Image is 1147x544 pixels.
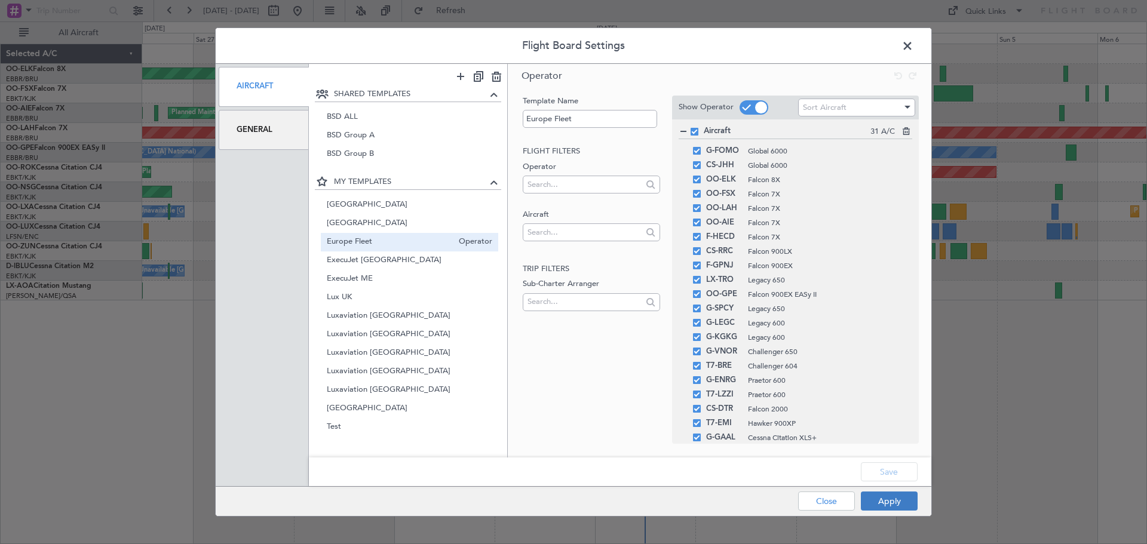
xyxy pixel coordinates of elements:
span: OO-LAH [706,201,742,216]
label: Sub-Charter Arranger [523,278,660,290]
input: Search... [528,293,642,311]
span: Aircraft [704,125,870,137]
span: OO-ELK [706,173,742,187]
span: Legacy 650 [748,303,901,314]
span: Challenger 650 [748,346,901,357]
span: Global 6000 [748,160,901,171]
span: Cessna Citation XLS+ [748,432,901,443]
input: Search... [528,223,642,241]
span: Test [327,421,493,434]
span: Falcon 7X [748,217,901,228]
span: T7-BRE [706,359,742,373]
span: BSD ALL [327,111,493,124]
div: General [219,110,309,150]
span: Legacy 650 [748,275,901,285]
span: Luxaviation [GEOGRAPHIC_DATA] [327,347,493,359]
span: Global 6000 [748,146,901,156]
span: Praetor 600 [748,389,901,400]
span: Luxaviation [GEOGRAPHIC_DATA] [327,328,493,341]
span: 31 A/C [870,126,895,138]
span: Falcon 7X [748,189,901,199]
span: Luxaviation [GEOGRAPHIC_DATA] [327,310,493,322]
span: SHARED TEMPLATES [334,88,487,100]
input: Search... [528,176,642,193]
span: [GEOGRAPHIC_DATA] [327,199,493,211]
span: Europe Fleet [327,236,453,248]
span: [GEOGRAPHIC_DATA] [327,217,493,230]
span: G-GAAL [706,431,742,445]
span: T7-EMI [706,416,742,431]
span: OO-GPE [706,287,742,302]
label: Aircraft [523,209,660,221]
span: Falcon 900EX [748,260,901,271]
span: BSD Group A [327,130,493,142]
h2: Trip filters [523,263,660,275]
span: G-VNOR [706,345,742,359]
span: Falcon 7X [748,203,901,214]
span: G-KGKG [706,330,742,345]
span: Sort Aircraft [803,102,847,113]
label: Operator [523,161,660,173]
label: Show Operator [679,102,734,113]
span: F-HECD [706,230,742,244]
span: Luxaviation [GEOGRAPHIC_DATA] [327,384,493,397]
span: Lux UK [327,291,493,304]
span: OO-FSX [706,187,742,201]
span: Luxaviation [GEOGRAPHIC_DATA] [327,365,493,378]
span: Operator [522,69,562,82]
span: Challenger 604 [748,361,901,371]
span: BSD Group B [327,148,493,161]
span: [GEOGRAPHIC_DATA] [327,402,493,415]
button: Apply [861,491,918,511]
span: Hawker 900XP [748,418,901,429]
span: Legacy 600 [748,318,901,328]
span: T7-LZZI [706,388,742,402]
span: CS-RRC [706,244,742,259]
span: G-SPCY [706,302,742,316]
span: Operator [453,236,492,248]
span: CS-DTR [706,402,742,416]
span: Falcon 2000 [748,404,901,414]
span: ExecuJet ME [327,273,493,285]
span: F-GPNJ [706,259,742,273]
span: CS-JHH [706,158,742,173]
h2: Flight filters [523,146,660,158]
span: G-FOMO [706,144,742,158]
span: Falcon 900EX EASy II [748,289,901,300]
span: LX-TRO [706,273,742,287]
button: Close [798,491,855,511]
span: OO-AIE [706,216,742,230]
span: G-ENRG [706,373,742,388]
div: Aircraft [219,67,309,107]
label: Template Name [523,96,660,107]
span: Praetor 600 [748,375,901,386]
span: MY TEMPLATES [334,176,487,188]
span: Falcon 900LX [748,246,901,257]
span: ExecuJet [GEOGRAPHIC_DATA] [327,254,493,267]
header: Flight Board Settings [216,28,931,64]
span: Falcon 8X [748,174,901,185]
span: Falcon 7X [748,232,901,242]
span: G-LEGC [706,316,742,330]
span: Legacy 600 [748,332,901,343]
